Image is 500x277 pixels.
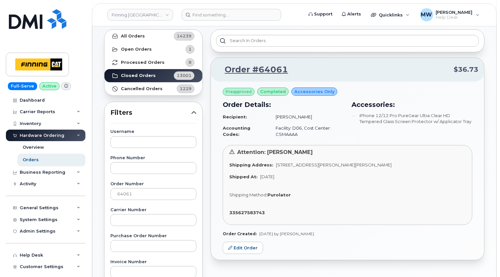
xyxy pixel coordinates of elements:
[189,46,192,52] span: 1
[237,149,313,155] span: Attention: [PERSON_NAME]
[110,208,196,212] label: Carrier Number
[229,174,258,179] strong: Shipped At:
[352,100,472,110] h3: Accessories:
[223,125,250,137] strong: Accounting Codes:
[421,11,432,19] span: MW
[182,9,281,21] input: Find something...
[229,210,265,215] strong: 335627583743
[189,59,192,65] span: 8
[107,9,173,21] a: Finning Canada
[267,192,291,197] strong: Purolator
[180,86,192,92] span: 1229
[229,192,267,197] span: Shipping Method:
[454,65,478,74] span: $36.73
[104,82,202,95] a: Cancelled Orders1229
[216,35,479,47] input: Search in orders
[121,47,152,52] strong: Open Orders
[337,8,366,21] a: Alerts
[416,8,484,21] div: Matthew Walshe
[223,242,263,254] a: Edit Order
[229,162,273,167] strong: Shipping Address:
[110,234,196,238] label: Purchase Order Number
[379,12,403,17] span: Quicklinks
[259,231,314,236] span: [DATE] by [PERSON_NAME]
[177,72,192,79] span: 13001
[104,56,202,69] a: Processed Orders8
[177,33,192,39] span: 14239
[104,43,202,56] a: Open Orders1
[436,15,473,20] span: Help Desk
[121,73,156,78] strong: Closed Orders
[110,260,196,264] label: Invoice Number
[270,111,344,123] td: [PERSON_NAME]
[270,122,344,140] td: Facility: D06, Cost Center: CSMAAAA
[121,86,163,91] strong: Cancelled Orders
[104,30,202,43] a: All Orders14239
[229,210,267,215] a: 335627583743
[436,10,473,15] span: [PERSON_NAME]
[217,64,288,76] a: Order #64061
[223,231,257,236] strong: Order Created:
[110,182,196,186] label: Order Number
[304,8,337,21] a: Support
[260,88,286,95] span: completed
[260,174,274,179] span: [DATE]
[121,60,165,65] strong: Processed Orders
[294,88,334,95] span: Accessories Only
[121,34,145,39] strong: All Orders
[104,69,202,82] a: Closed Orders13001
[352,113,472,125] li: iPhone 12/12 Pro PureGear Ultra Clear HD Tempered Glass Screen Protector w/ Applicator Tray
[366,8,414,21] div: Quicklinks
[223,100,344,110] h3: Order Details:
[226,89,252,95] span: Preapproved
[314,11,332,17] span: Support
[276,162,392,167] span: [STREET_ADDRESS][PERSON_NAME][PERSON_NAME]
[347,11,361,17] span: Alerts
[223,114,247,119] strong: Recipient:
[110,156,196,160] label: Phone Number
[110,108,191,117] span: Filters
[110,130,196,134] label: Username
